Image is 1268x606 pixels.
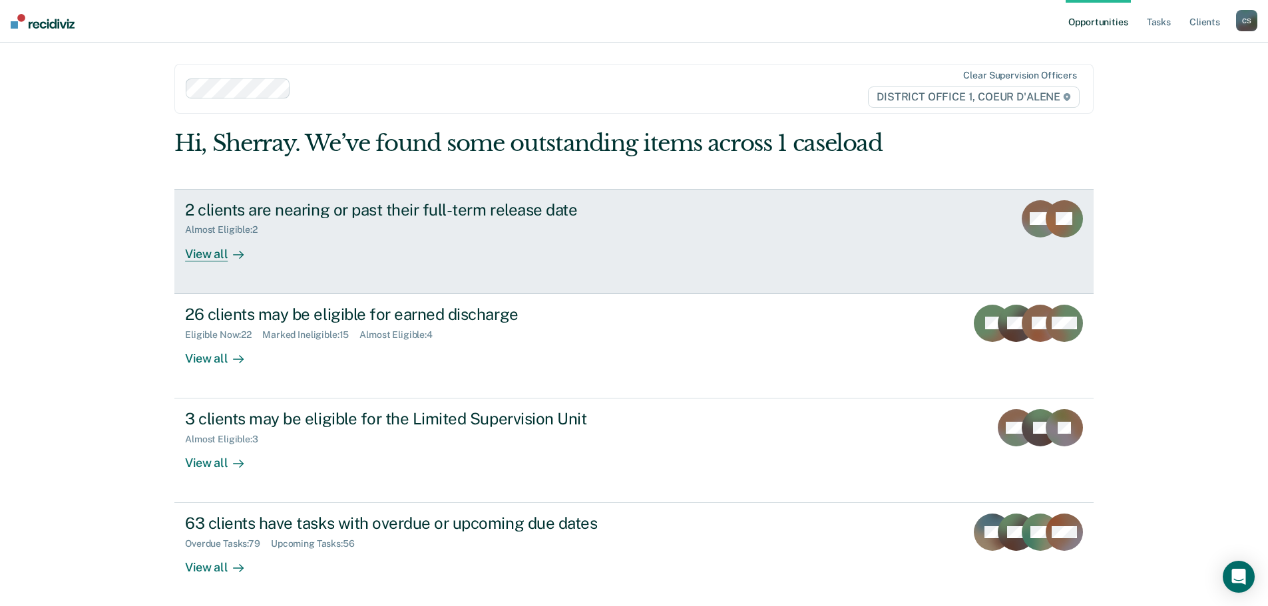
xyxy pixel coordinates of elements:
[271,538,365,549] div: Upcoming Tasks : 56
[174,398,1094,503] a: 3 clients may be eligible for the Limited Supervision UnitAlmost Eligible:3View all
[185,340,260,366] div: View all
[174,130,910,157] div: Hi, Sherray. We’ve found some outstanding items across 1 caseload
[262,329,359,341] div: Marked Ineligible : 15
[185,538,271,549] div: Overdue Tasks : 79
[185,514,652,533] div: 63 clients have tasks with overdue or upcoming due dates
[174,189,1094,294] a: 2 clients are nearing or past their full-term release dateAlmost Eligible:2View all
[185,329,262,341] div: Eligible Now : 22
[185,434,269,445] div: Almost Eligible : 3
[174,294,1094,398] a: 26 clients may be eligible for earned dischargeEligible Now:22Marked Ineligible:15Almost Eligible...
[185,549,260,575] div: View all
[185,200,652,220] div: 2 clients are nearing or past their full-term release date
[1236,10,1257,31] div: C S
[1223,561,1255,593] div: Open Intercom Messenger
[185,305,652,324] div: 26 clients may be eligible for earned discharge
[11,14,75,29] img: Recidiviz
[1236,10,1257,31] button: CS
[185,235,260,261] div: View all
[868,86,1080,108] span: DISTRICT OFFICE 1, COEUR D'ALENE
[963,70,1076,81] div: Clear supervision officers
[359,329,443,341] div: Almost Eligible : 4
[185,409,652,428] div: 3 clients may be eligible for the Limited Supervision Unit
[185,445,260,471] div: View all
[185,224,268,235] div: Almost Eligible : 2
